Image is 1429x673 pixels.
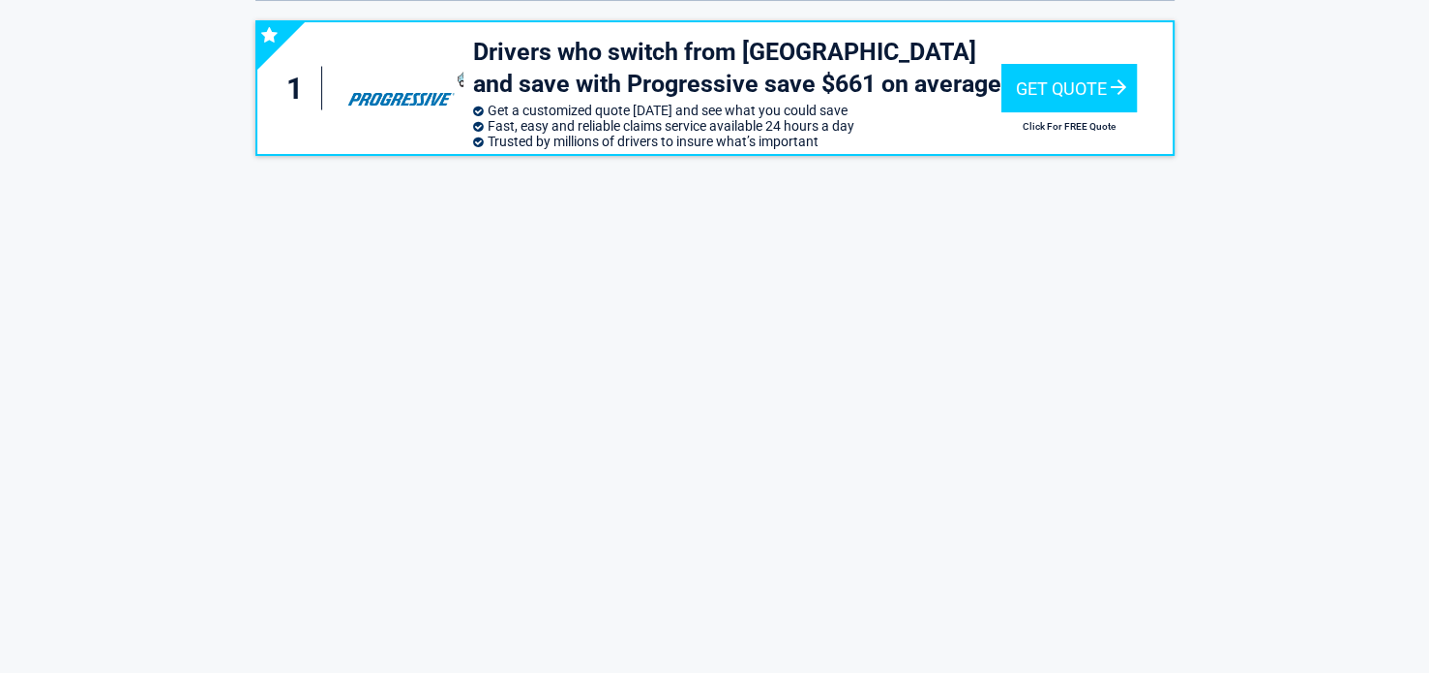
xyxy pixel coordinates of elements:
[277,67,323,110] div: 1
[473,103,1001,118] li: Get a customized quote [DATE] and see what you could save
[1001,64,1137,112] div: Get Quote
[473,134,1001,149] li: Trusted by millions of drivers to insure what’s important
[1001,121,1137,132] h2: Click For FREE Quote
[473,37,1001,100] h3: Drivers who switch from [GEOGRAPHIC_DATA] and save with Progressive save $661 on average
[339,58,462,118] img: progressive's logo
[473,118,1001,134] li: Fast, easy and reliable claims service available 24 hours a day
